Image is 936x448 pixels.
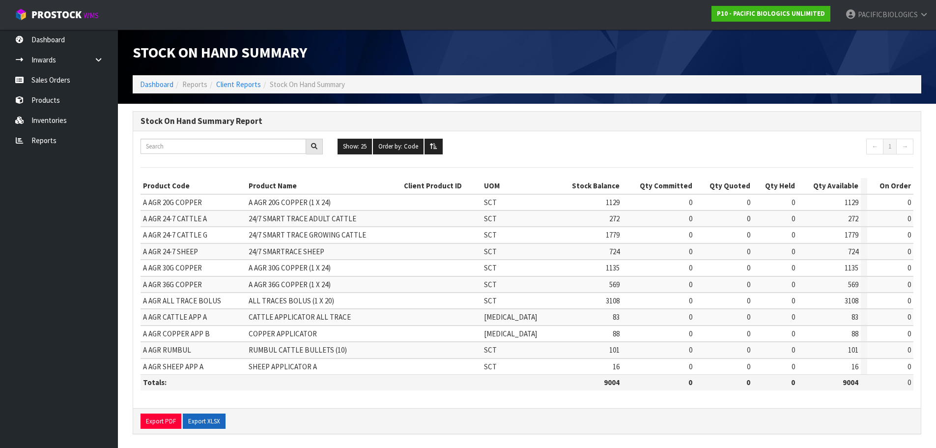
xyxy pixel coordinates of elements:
[609,214,620,223] span: 272
[183,414,226,429] button: Export XLSX
[249,329,317,338] span: COPPER APPLICATOR
[249,198,331,207] span: A AGR 20G COPPER (1 X 24)
[845,198,858,207] span: 1129
[848,345,858,355] span: 101
[373,139,424,154] button: Order by: Code
[484,230,497,239] span: SCT
[182,80,207,89] span: Reports
[613,362,620,371] span: 16
[143,198,202,207] span: A AGR 20G COPPER
[731,139,913,157] nav: Page navigation
[606,296,620,305] span: 3108
[908,280,911,289] span: 0
[792,230,795,239] span: 0
[689,280,692,289] span: 0
[747,214,750,223] span: 0
[908,230,911,239] span: 0
[338,139,372,154] button: Show: 25
[792,345,795,355] span: 0
[84,11,99,20] small: WMS
[908,378,911,387] span: 0
[908,296,911,305] span: 0
[484,345,497,355] span: SCT
[747,329,750,338] span: 0
[747,263,750,272] span: 0
[613,312,620,322] span: 83
[270,80,345,89] span: Stock On Hand Summary
[143,230,207,239] span: A AGR 24-7 CATTLE G
[689,345,692,355] span: 0
[717,9,825,18] strong: P10 - PACIFIC BIOLOGICS UNLIMITED
[792,312,795,322] span: 0
[689,214,692,223] span: 0
[848,280,858,289] span: 569
[484,280,497,289] span: SCT
[141,178,246,194] th: Product Code
[249,247,324,256] span: 24/7 SMARTRACE SHEEP
[797,178,861,194] th: Qty Available
[908,329,911,338] span: 0
[747,230,750,239] span: 0
[249,296,334,305] span: ALL TRACES BOLUS (1 X 20)
[866,139,883,154] a: ←
[747,296,750,305] span: 0
[908,345,911,355] span: 0
[858,10,918,19] span: PACIFICBIOLOGICS
[689,247,692,256] span: 0
[845,263,858,272] span: 1135
[883,139,897,154] a: 1
[609,345,620,355] span: 101
[908,312,911,322] span: 0
[31,8,82,21] span: ProStock
[216,80,261,89] a: Client Reports
[484,312,537,322] span: [MEDICAL_DATA]
[401,178,482,194] th: Client Product ID
[143,280,202,289] span: A AGR 36G COPPER
[141,139,306,154] input: Search
[613,329,620,338] span: 88
[606,263,620,272] span: 1135
[688,378,692,387] strong: 0
[622,178,695,194] th: Qty Committed
[141,117,913,126] h3: Stock On Hand Summary Report
[908,362,911,371] span: 0
[792,296,795,305] span: 0
[689,329,692,338] span: 0
[851,312,858,322] span: 83
[143,378,167,387] strong: Totals:
[908,214,911,223] span: 0
[896,139,913,154] a: →
[249,345,347,355] span: RUMBUL CATTLE BULLETS (10)
[484,362,497,371] span: SCT
[689,296,692,305] span: 0
[689,198,692,207] span: 0
[249,362,317,371] span: SHEEP APPLICATOR A
[792,214,795,223] span: 0
[792,198,795,207] span: 0
[484,296,497,305] span: SCT
[141,414,181,429] button: Export PDF
[249,312,351,322] span: CATTLE APPLICATOR ALL TRACE
[908,263,911,272] span: 0
[484,214,497,223] span: SCT
[747,247,750,256] span: 0
[908,198,911,207] span: 0
[143,214,207,223] span: A AGR 24-7 CATTLE A
[792,280,795,289] span: 0
[482,178,555,194] th: UOM
[143,345,191,355] span: A AGR RUMBUL
[753,178,797,194] th: Qty Held
[609,280,620,289] span: 569
[851,329,858,338] span: 88
[747,345,750,355] span: 0
[845,296,858,305] span: 3108
[792,362,795,371] span: 0
[143,329,210,338] span: A AGR COPPER APP B
[484,329,537,338] span: [MEDICAL_DATA]
[792,329,795,338] span: 0
[249,230,366,239] span: 24/7 SMART TRACE GROWING CATTLE
[606,230,620,239] span: 1779
[867,178,913,194] th: On Order
[143,263,202,272] span: A AGR 30G COPPER
[555,178,622,194] th: Stock Balance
